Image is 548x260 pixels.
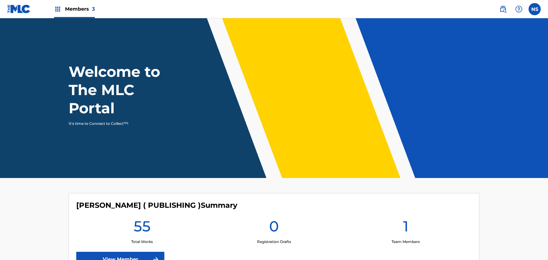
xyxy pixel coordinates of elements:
h1: 0 [269,217,279,239]
div: Help [513,3,525,15]
h1: 55 [134,217,151,239]
span: Members [65,5,95,12]
p: Team Members [392,239,420,245]
div: User Menu [529,3,541,15]
p: Total Works [131,239,153,245]
h1: 1 [403,217,409,239]
img: MLC Logo [7,5,31,13]
img: help [515,5,522,13]
img: Top Rightsholders [54,5,61,13]
a: Public Search [497,3,509,15]
p: It's time to Connect to Collect™! [69,121,174,126]
h4: Avante Smith ( PUBLISHING ) [76,201,237,210]
img: search [499,5,507,13]
span: 3 [92,6,95,12]
h1: Welcome to The MLC Portal [69,63,182,117]
p: Registration Drafts [257,239,291,245]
